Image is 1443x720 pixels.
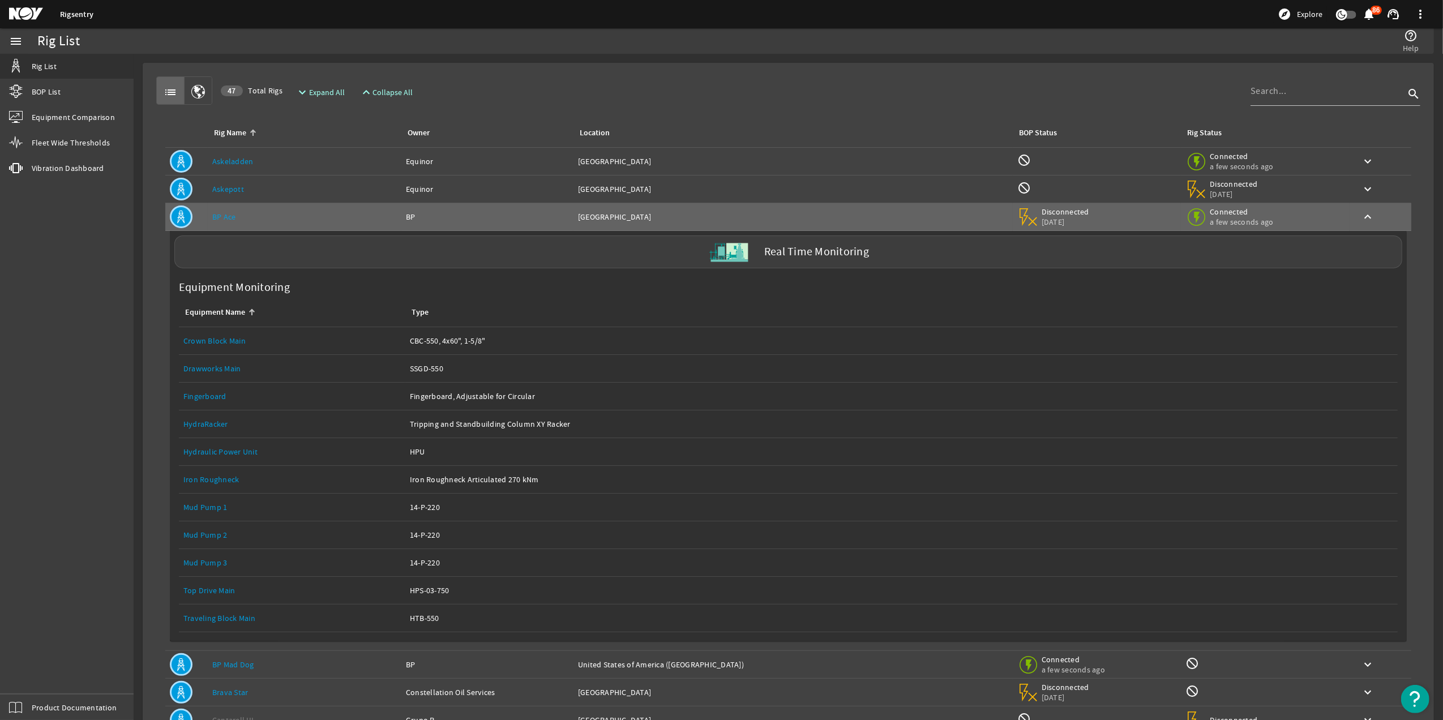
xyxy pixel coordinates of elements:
div: United States of America ([GEOGRAPHIC_DATA]) [578,659,1008,670]
div: HPU [410,446,1393,457]
div: HPS-03-750 [410,585,1393,596]
div: Iron Roughneck Articulated 270 kNm [410,474,1393,485]
div: Equinor [406,156,569,167]
span: a few seconds ago [1210,161,1273,172]
a: Crown Block Main [183,336,246,346]
mat-icon: BOP Monitoring not available for this rig [1017,153,1031,167]
img: Skid.svg [708,231,750,273]
span: Vibration Dashboard [32,162,104,174]
a: 14-P-220 [410,521,1393,548]
a: HydraRacker [183,410,401,438]
a: Drawworks Main [183,363,241,374]
a: 14-P-220 [410,549,1393,576]
div: HTB-550 [410,612,1393,624]
div: Type [410,306,1389,319]
a: CBC-550, 4x60", 1-5/8" [410,327,1393,354]
mat-icon: Rig Monitoring not available for this rig [1185,657,1199,670]
a: Mud Pump 2 [183,530,228,540]
span: BOP List [32,86,61,97]
button: Expand All [291,82,349,102]
div: [GEOGRAPHIC_DATA] [578,687,1008,698]
mat-icon: keyboard_arrow_down [1361,182,1375,196]
a: HydraRacker [183,419,228,429]
div: SSGD-550 [410,363,1393,374]
div: Location [580,127,610,139]
span: Disconnected [1042,682,1090,692]
a: Tripping and Standbuilding Column XY Racker [410,410,1393,438]
div: [GEOGRAPHIC_DATA] [578,211,1008,222]
a: Traveling Block Main [183,605,401,632]
a: Mud Pump 2 [183,521,401,548]
mat-icon: expand_more [296,85,305,99]
span: Connected [1042,654,1105,665]
span: [DATE] [1042,217,1090,227]
span: Fleet Wide Thresholds [32,137,110,148]
label: Real Time Monitoring [764,246,869,258]
mat-icon: help_outline [1405,29,1418,42]
a: Iron Roughneck [183,474,239,485]
div: CBC-550, 4x60", 1-5/8" [410,335,1393,346]
div: Location [578,127,1004,139]
a: BP Ace [212,212,236,222]
span: a few seconds ago [1042,665,1105,675]
mat-icon: vibration [9,161,23,175]
a: HPS-03-750 [410,577,1393,604]
a: Mud Pump 1 [183,502,228,512]
span: Help [1403,42,1419,54]
button: Explore [1273,5,1327,23]
span: a few seconds ago [1210,217,1273,227]
a: SSGD-550 [410,355,1393,382]
a: Real Time Monitoring [170,235,1407,268]
a: Mud Pump 1 [183,494,401,521]
a: Rigsentry [60,9,93,20]
div: Fingerboard, Adjustable for Circular [410,391,1393,402]
div: Rig Status [1187,127,1222,139]
mat-icon: keyboard_arrow_down [1361,155,1375,168]
div: Rig Name [212,127,392,139]
mat-icon: menu [9,35,23,48]
i: search [1407,87,1420,101]
a: Hydraulic Power Unit [183,438,401,465]
div: [GEOGRAPHIC_DATA] [578,183,1008,195]
button: more_vert [1407,1,1434,28]
mat-icon: keyboard_arrow_down [1361,658,1375,671]
span: Disconnected [1210,179,1258,189]
span: Product Documentation [32,702,117,713]
a: Fingerboard [183,383,401,410]
div: Equipment Name [185,306,245,319]
a: Brava Star [212,687,249,697]
div: Constellation Oil Services [406,687,569,698]
span: Expand All [309,87,345,98]
a: Top Drive Main [183,577,401,604]
a: Iron Roughneck [183,466,401,493]
div: Type [412,306,429,319]
span: [DATE] [1042,692,1090,702]
span: Equipment Comparison [32,112,115,123]
a: Hydraulic Power Unit [183,447,258,457]
div: BP [406,211,569,222]
a: BP Mad Dog [212,659,254,670]
a: Traveling Block Main [183,613,255,623]
div: Rig Name [214,127,246,139]
div: 14-P-220 [410,529,1393,541]
span: Connected [1210,207,1273,217]
mat-icon: keyboard_arrow_up [1361,210,1375,224]
span: Connected [1210,151,1273,161]
div: Equinor [406,183,569,195]
span: Disconnected [1042,207,1090,217]
div: Owner [406,127,564,139]
div: BP [406,659,569,670]
div: [GEOGRAPHIC_DATA] [578,156,1008,167]
mat-icon: list [164,85,177,99]
label: Equipment Monitoring [174,277,294,298]
div: Tripping and Standbuilding Column XY Racker [410,418,1393,430]
a: Fingerboard, Adjustable for Circular [410,383,1393,410]
a: Crown Block Main [183,327,401,354]
a: 14-P-220 [410,494,1393,521]
mat-icon: keyboard_arrow_down [1361,685,1375,699]
div: BOP Status [1019,127,1057,139]
mat-icon: expand_less [359,85,369,99]
a: HTB-550 [410,605,1393,632]
div: Equipment Name [183,306,396,319]
div: 14-P-220 [410,557,1393,568]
